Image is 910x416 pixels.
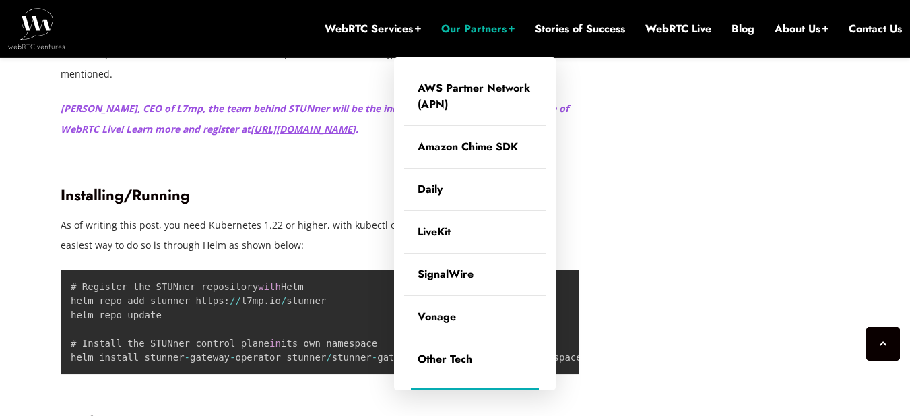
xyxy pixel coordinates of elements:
[224,295,230,306] span: :
[404,296,546,338] a: Vonage
[61,215,579,256] p: As of writing this post, you need Kubernetes 1.22 or higher, with kubectl configured, to install ...
[8,8,65,49] img: WebRTC.ventures
[258,281,281,292] span: with
[185,352,190,363] span: -
[404,67,546,125] a: AWS Partner Network (APN)
[230,295,235,306] span: /
[281,295,286,306] span: /
[404,169,546,210] a: Daily
[441,22,515,36] a: Our Partners
[732,22,754,36] a: Blog
[251,123,356,136] a: [URL][DOMAIN_NAME]
[372,352,377,363] span: -
[404,126,546,168] a: Amazon Chime SDK
[61,186,579,204] h3: Installing/Running
[71,281,741,363] code: # Register the STUNner repository Helm helm repo add stunner https l7mp io stunner helm repo upda...
[645,22,711,36] a: WebRTC Live
[230,352,235,363] span: -
[61,102,568,135] strong: [PERSON_NAME], CEO of L7mp, the team behind STUNner will be the industry guest on the [DATE] epis...
[404,211,546,253] a: LiveKit
[849,22,902,36] a: Contact Us
[404,254,546,295] a: SignalWire
[264,295,269,306] span: .
[326,352,331,363] span: /
[325,22,421,36] a: WebRTC Services
[535,22,625,36] a: Stories of Success
[404,338,546,380] a: Other Tech
[775,22,828,36] a: About Us
[269,338,281,349] span: in
[235,295,240,306] span: /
